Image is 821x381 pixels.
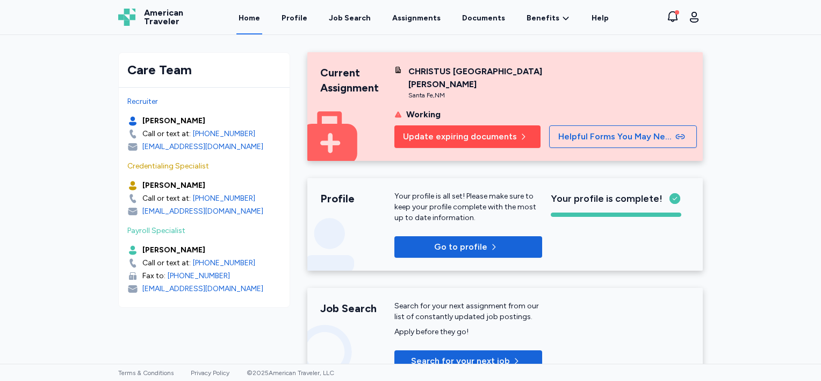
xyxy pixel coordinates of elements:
[142,206,263,217] div: [EMAIL_ADDRESS][DOMAIN_NAME]
[558,130,673,143] span: Helpful Forms You May Need
[127,96,281,107] div: Recruiter
[142,142,263,152] div: [EMAIL_ADDRESS][DOMAIN_NAME]
[549,125,697,148] button: Helpful Forms You May Need
[320,65,394,95] div: Current Assignment
[408,91,542,100] div: Santa Fe , NM
[191,369,229,377] a: Privacy Policy
[127,61,281,79] div: Care Team
[193,193,255,204] a: [PHONE_NUMBER]
[142,284,263,294] div: [EMAIL_ADDRESS][DOMAIN_NAME]
[527,13,559,24] span: Benefits
[142,271,165,281] div: Fax to:
[551,191,662,206] span: Your profile is complete!
[142,129,191,139] div: Call or text at:
[193,258,255,269] a: [PHONE_NUMBER]
[394,350,542,372] button: Search for your next job
[320,191,394,206] div: Profile
[394,301,542,322] div: Search for your next assignment from our list of constantly updated job postings.
[142,258,191,269] div: Call or text at:
[408,65,542,91] div: CHRISTUS [GEOGRAPHIC_DATA][PERSON_NAME]
[118,9,135,26] img: Logo
[434,241,487,253] span: Go to profile
[320,301,394,316] div: Job Search
[394,125,541,148] button: Update expiring documents
[329,13,371,24] div: Job Search
[527,13,570,24] a: Benefits
[127,161,281,172] div: Credentialing Specialist
[168,271,230,281] a: [PHONE_NUMBER]
[118,369,174,377] a: Terms & Conditions
[142,193,191,204] div: Call or text at:
[394,327,542,337] div: Apply before they go!
[193,129,255,139] a: [PHONE_NUMBER]
[411,355,510,368] span: Search for your next job
[394,236,542,258] button: Go to profile
[142,245,205,256] div: [PERSON_NAME]
[127,225,281,236] div: Payroll Specialist
[403,130,517,143] span: Update expiring documents
[394,191,542,223] div: Your profile is all set! Please make sure to keep your profile complete with the most up to date ...
[144,9,183,26] span: American Traveler
[406,108,441,121] div: Working
[236,1,262,34] a: Home
[247,369,334,377] span: © 2025 American Traveler, LLC
[142,116,205,126] div: [PERSON_NAME]
[142,180,205,191] div: [PERSON_NAME]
